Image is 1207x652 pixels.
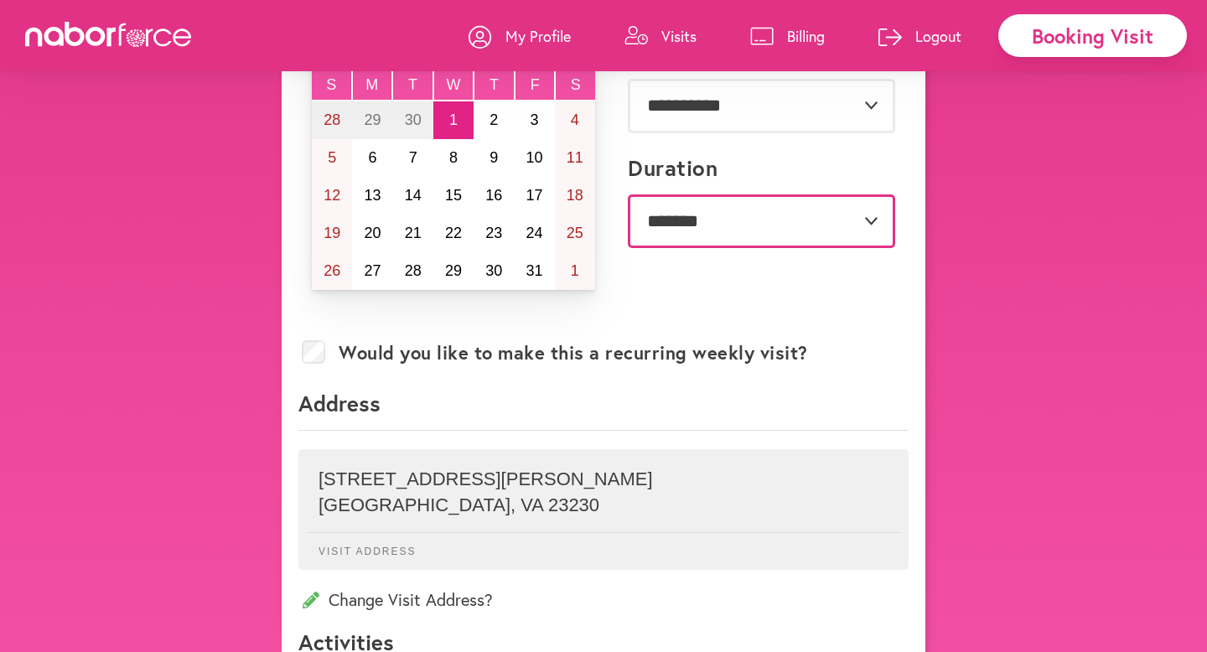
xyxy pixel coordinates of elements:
button: October 17, 2025 [514,177,554,215]
abbr: October 22, 2025 [445,225,462,241]
button: October 22, 2025 [433,215,474,252]
abbr: October 23, 2025 [485,225,502,241]
abbr: October 2, 2025 [490,111,498,128]
button: October 2, 2025 [474,101,514,139]
button: October 5, 2025 [312,139,352,177]
a: Visits [624,11,697,61]
abbr: October 26, 2025 [324,262,340,279]
abbr: October 14, 2025 [405,187,422,204]
button: October 26, 2025 [312,252,352,290]
p: Address [298,389,909,431]
abbr: October 11, 2025 [567,149,583,166]
button: October 27, 2025 [352,252,392,290]
abbr: October 7, 2025 [409,149,417,166]
button: October 10, 2025 [514,139,554,177]
button: October 7, 2025 [393,139,433,177]
abbr: October 10, 2025 [526,149,543,166]
a: Logout [878,11,961,61]
button: October 3, 2025 [514,101,554,139]
p: Change Visit Address? [298,588,909,611]
button: October 25, 2025 [555,215,595,252]
abbr: October 1, 2025 [449,111,458,128]
a: Billing [750,11,825,61]
button: October 15, 2025 [433,177,474,215]
p: My Profile [505,26,571,46]
abbr: October 16, 2025 [485,187,502,204]
button: October 29, 2025 [433,252,474,290]
button: September 30, 2025 [393,101,433,139]
abbr: September 29, 2025 [364,111,381,128]
abbr: October 21, 2025 [405,225,422,241]
abbr: October 13, 2025 [364,187,381,204]
button: October 31, 2025 [514,252,554,290]
button: October 16, 2025 [474,177,514,215]
button: October 9, 2025 [474,139,514,177]
button: October 12, 2025 [312,177,352,215]
abbr: October 15, 2025 [445,187,462,204]
abbr: October 29, 2025 [445,262,462,279]
button: October 8, 2025 [433,139,474,177]
label: Would you like to make this a recurring weekly visit? [339,342,808,364]
p: Visit Address [306,532,901,557]
abbr: September 28, 2025 [324,111,340,128]
p: Logout [915,26,961,46]
abbr: October 28, 2025 [405,262,422,279]
button: October 11, 2025 [555,139,595,177]
p: Billing [787,26,825,46]
abbr: October 9, 2025 [490,149,498,166]
abbr: September 30, 2025 [405,111,422,128]
abbr: October 5, 2025 [328,149,336,166]
abbr: Wednesday [447,76,461,93]
button: October 28, 2025 [393,252,433,290]
abbr: October 12, 2025 [324,187,340,204]
abbr: October 4, 2025 [571,111,579,128]
button: October 19, 2025 [312,215,352,252]
abbr: Saturday [571,76,581,93]
abbr: October 30, 2025 [485,262,502,279]
button: October 30, 2025 [474,252,514,290]
button: October 24, 2025 [514,215,554,252]
button: October 4, 2025 [555,101,595,139]
button: October 1, 2025 [433,101,474,139]
abbr: Thursday [490,76,499,93]
button: November 1, 2025 [555,252,595,290]
abbr: October 3, 2025 [531,111,539,128]
label: Duration [628,155,717,181]
abbr: Sunday [326,76,336,93]
div: Booking Visit [998,14,1187,57]
button: September 28, 2025 [312,101,352,139]
abbr: October 18, 2025 [567,187,583,204]
button: October 14, 2025 [393,177,433,215]
abbr: October 27, 2025 [364,262,381,279]
abbr: October 31, 2025 [526,262,543,279]
p: [STREET_ADDRESS][PERSON_NAME] [319,468,888,490]
p: Visits [661,26,697,46]
abbr: October 20, 2025 [364,225,381,241]
abbr: Monday [365,76,378,93]
button: October 18, 2025 [555,177,595,215]
button: October 23, 2025 [474,215,514,252]
p: [GEOGRAPHIC_DATA] , VA 23230 [319,494,888,516]
a: My Profile [469,11,571,61]
abbr: Tuesday [408,76,417,93]
abbr: October 8, 2025 [449,149,458,166]
abbr: Friday [531,76,540,93]
abbr: October 6, 2025 [368,149,376,166]
button: October 13, 2025 [352,177,392,215]
button: October 21, 2025 [393,215,433,252]
abbr: October 19, 2025 [324,225,340,241]
abbr: October 17, 2025 [526,187,543,204]
button: October 20, 2025 [352,215,392,252]
abbr: October 25, 2025 [567,225,583,241]
abbr: November 1, 2025 [571,262,579,279]
button: September 29, 2025 [352,101,392,139]
abbr: October 24, 2025 [526,225,543,241]
button: October 6, 2025 [352,139,392,177]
